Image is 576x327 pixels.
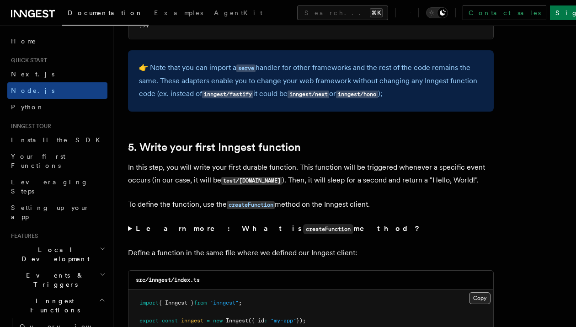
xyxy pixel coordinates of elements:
[370,8,383,17] kbd: ⌘K
[271,317,296,324] span: "my-app"
[296,317,306,324] span: });
[469,292,491,304] button: Copy
[227,200,275,209] a: createFunction
[288,91,329,98] code: inngest/next
[7,99,107,115] a: Python
[426,7,448,18] button: Toggle dark mode
[7,199,107,225] a: Setting up your app
[239,300,242,306] span: ;
[154,9,203,16] span: Examples
[236,63,256,72] a: serve
[128,247,494,259] p: Define a function in the same file where we defined our Inngest client:
[11,37,37,46] span: Home
[128,222,494,236] summary: Learn more: What iscreateFunctionmethod?
[226,317,248,324] span: Inngest
[11,136,106,144] span: Install the SDK
[11,178,88,195] span: Leveraging Steps
[7,245,100,263] span: Local Development
[159,300,194,306] span: { Inngest }
[7,57,47,64] span: Quick start
[7,293,107,318] button: Inngest Functions
[128,141,301,154] a: 5. Write your first Inngest function
[264,317,267,324] span: :
[303,224,353,234] code: createFunction
[463,5,546,20] a: Contact sales
[227,201,275,209] code: createFunction
[11,153,65,169] span: Your first Functions
[194,300,207,306] span: from
[213,317,223,324] span: new
[181,317,203,324] span: inngest
[128,161,494,187] p: In this step, you will write your first durable function. This function will be triggered wheneve...
[139,300,159,306] span: import
[139,317,159,324] span: export
[207,317,210,324] span: =
[139,61,483,101] p: 👉 Note that you can import a handler for other frameworks and the rest of the code remains the sa...
[7,174,107,199] a: Leveraging Steps
[7,132,107,148] a: Install the SDK
[7,82,107,99] a: Node.js
[7,148,107,174] a: Your first Functions
[68,9,143,16] span: Documentation
[149,3,208,25] a: Examples
[208,3,268,25] a: AgentKit
[214,9,262,16] span: AgentKit
[7,271,100,289] span: Events & Triggers
[7,241,107,267] button: Local Development
[221,177,282,185] code: test/[DOMAIN_NAME]
[248,317,264,324] span: ({ id
[7,33,107,49] a: Home
[136,224,421,233] strong: Learn more: What is method?
[11,204,90,220] span: Setting up your app
[11,103,44,111] span: Python
[7,66,107,82] a: Next.js
[7,267,107,293] button: Events & Triggers
[236,64,256,72] code: serve
[128,198,494,211] p: To define the function, use the method on the Inngest client.
[7,123,51,130] span: Inngest tour
[297,5,388,20] button: Search...⌘K
[7,296,99,315] span: Inngest Functions
[136,277,200,283] code: src/inngest/index.ts
[162,317,178,324] span: const
[7,232,38,240] span: Features
[202,91,253,98] code: inngest/fastify
[62,3,149,26] a: Documentation
[11,70,54,78] span: Next.js
[11,87,54,94] span: Node.js
[336,91,378,98] code: inngest/hono
[210,300,239,306] span: "inngest"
